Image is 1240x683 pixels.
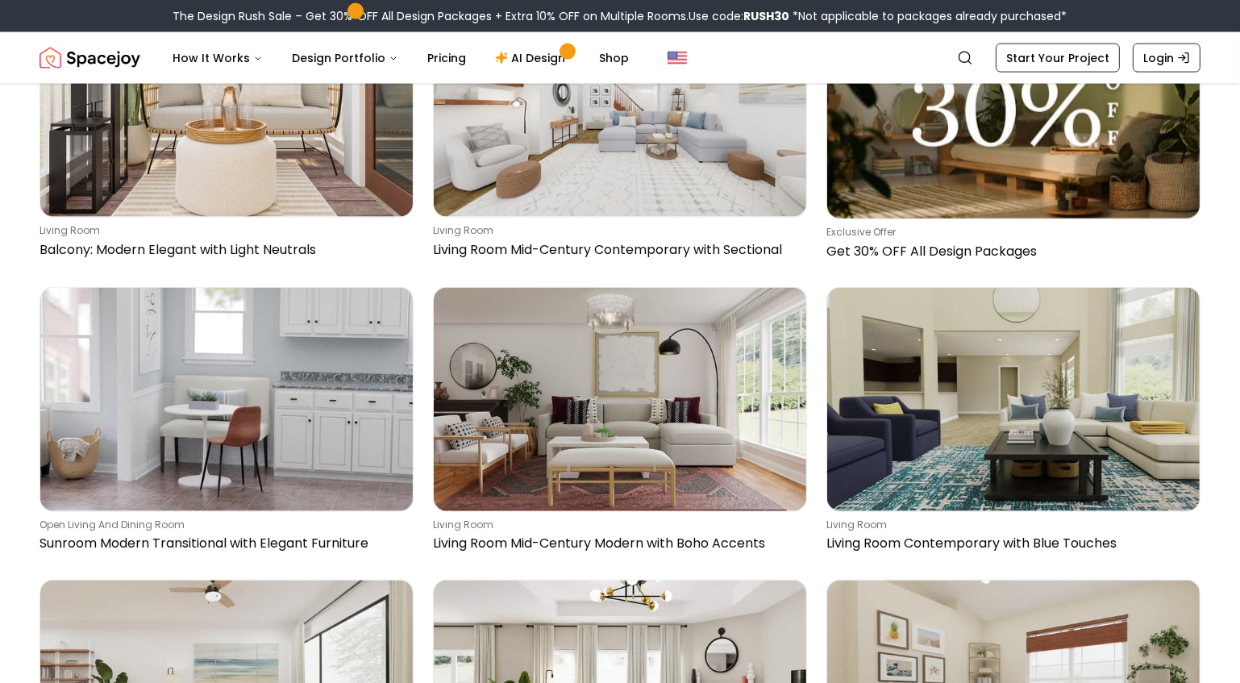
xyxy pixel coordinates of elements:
p: open living and dining room [40,518,407,531]
p: Balcony: Modern Elegant with Light Neutrals [40,240,407,260]
a: Shop [586,42,642,74]
img: United States [668,48,687,68]
p: Living Room Contemporary with Blue Touches [826,535,1194,554]
div: The Design Rush Sale – Get 30% OFF All Design Packages + Extra 10% OFF on Multiple Rooms. [173,8,1067,24]
a: Login [1133,44,1200,73]
p: living room [40,224,407,237]
p: living room [826,518,1194,531]
nav: Global [40,32,1200,84]
p: Sunroom Modern Transitional with Elegant Furniture [40,535,407,554]
a: AI Design [482,42,583,74]
a: Pricing [414,42,479,74]
a: Start Your Project [996,44,1120,73]
a: Living Room Contemporary with Blue Touchesliving roomLiving Room Contemporary with Blue Touches [826,287,1200,560]
p: Living Room Mid-Century Contemporary with Sectional [433,240,801,260]
img: Sunroom Modern Transitional with Elegant Furniture [40,288,413,511]
span: Use code: [689,8,790,24]
p: living room [433,518,801,531]
nav: Main [160,42,642,74]
span: *Not applicable to packages already purchased* [790,8,1067,24]
img: Spacejoy Logo [40,42,140,74]
button: Design Portfolio [279,42,411,74]
img: Living Room Mid-Century Modern with Boho Accents [434,288,806,511]
button: How It Works [160,42,276,74]
a: Spacejoy [40,42,140,74]
b: RUSH30 [744,8,790,24]
p: Get 30% OFF All Design Packages [826,242,1194,261]
p: Exclusive Offer [826,226,1194,239]
p: Living Room Mid-Century Modern with Boho Accents [433,535,801,554]
img: Living Room Contemporary with Blue Touches [827,288,1200,511]
p: living room [433,224,801,237]
a: Living Room Mid-Century Modern with Boho Accentsliving roomLiving Room Mid-Century Modern with Bo... [433,287,807,560]
a: Sunroom Modern Transitional with Elegant Furnitureopen living and dining roomSunroom Modern Trans... [40,287,414,560]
